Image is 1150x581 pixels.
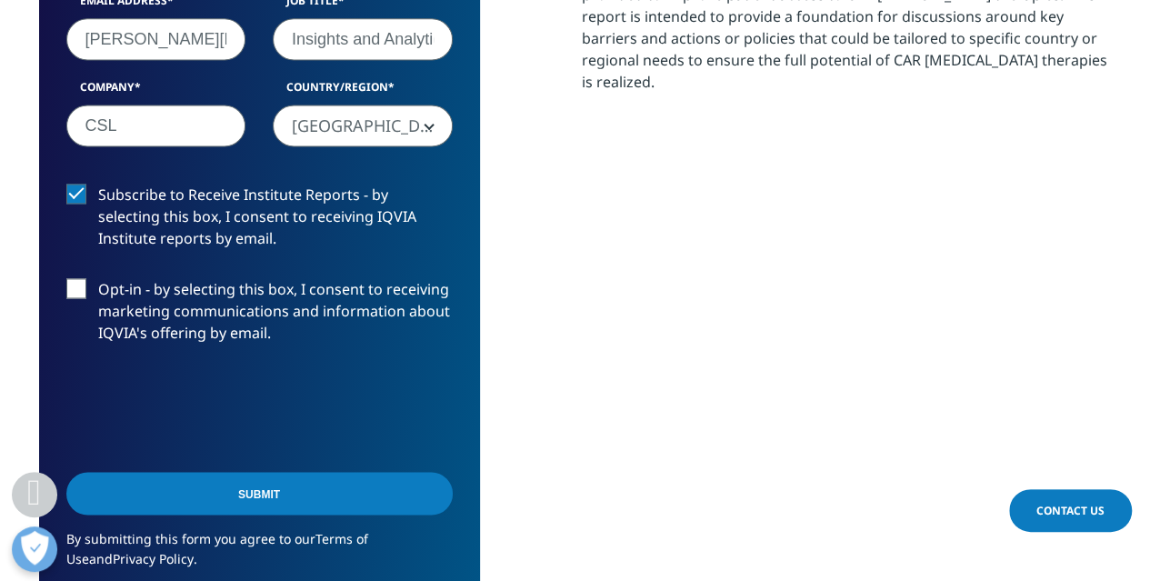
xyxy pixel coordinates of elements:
label: Opt-in - by selecting this box, I consent to receiving marketing communications and information a... [66,278,453,354]
span: Australia [274,105,452,147]
button: Open Preferences [12,526,57,572]
span: Contact Us [1036,503,1105,518]
span: Australia [273,105,453,146]
iframe: reCAPTCHA [66,373,343,444]
label: Company [66,79,246,105]
label: Country/Region [273,79,453,105]
input: Submit [66,472,453,515]
label: Subscribe to Receive Institute Reports - by selecting this box, I consent to receiving IQVIA Inst... [66,184,453,259]
a: Privacy Policy [113,549,194,566]
a: Contact Us [1009,489,1132,532]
